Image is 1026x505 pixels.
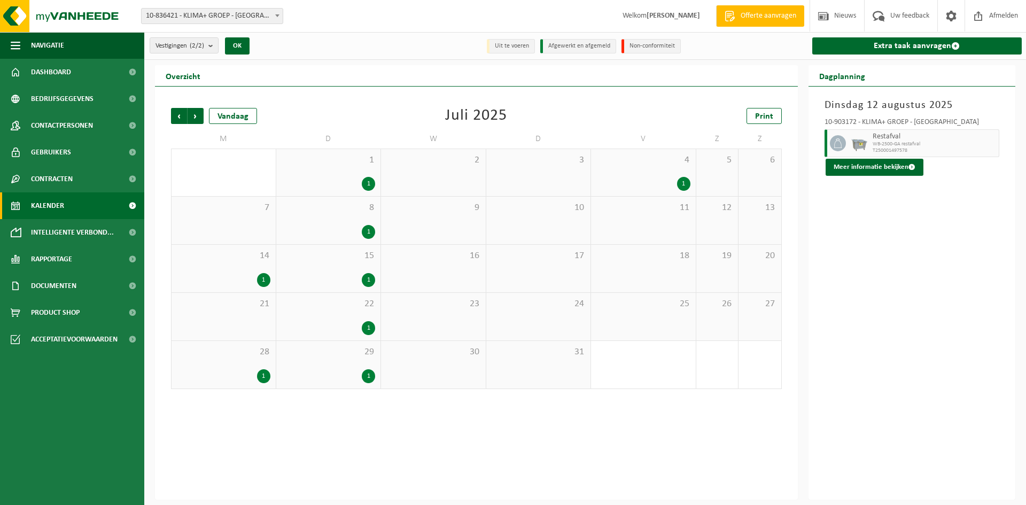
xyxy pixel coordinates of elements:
a: Print [747,108,782,124]
li: Afgewerkt en afgemeld [540,39,616,53]
span: 27 [744,298,775,310]
span: 19 [702,250,733,262]
span: 15 [282,250,376,262]
span: 30 [386,346,480,358]
span: 12 [702,202,733,214]
span: Rapportage [31,246,72,273]
button: OK [225,37,250,55]
h2: Overzicht [155,65,211,86]
span: Acceptatievoorwaarden [31,326,118,353]
span: 31 [492,346,586,358]
span: Documenten [31,273,76,299]
h3: Dinsdag 12 augustus 2025 [825,97,1000,113]
li: Non-conformiteit [621,39,681,53]
div: Juli 2025 [445,108,507,124]
span: 17 [492,250,586,262]
span: 7 [177,202,270,214]
strong: [PERSON_NAME] [647,12,700,20]
div: 1 [362,369,375,383]
count: (2/2) [190,42,204,49]
span: Contactpersonen [31,112,93,139]
span: Bedrijfsgegevens [31,86,94,112]
div: 1 [362,225,375,239]
div: 1 [362,177,375,191]
span: Product Shop [31,299,80,326]
span: 25 [596,298,690,310]
span: Intelligente verbond... [31,219,114,246]
span: 20 [744,250,775,262]
span: 11 [596,202,690,214]
div: 1 [362,273,375,287]
span: 3 [492,154,586,166]
div: 1 [257,369,270,383]
span: Vestigingen [156,38,204,54]
span: Navigatie [31,32,64,59]
span: Restafval [873,133,997,141]
span: 8 [282,202,376,214]
h2: Dagplanning [809,65,876,86]
div: 1 [257,273,270,287]
span: 6 [744,154,775,166]
a: Extra taak aanvragen [812,37,1022,55]
a: Offerte aanvragen [716,5,804,27]
span: 14 [177,250,270,262]
span: 24 [492,298,586,310]
td: M [171,129,276,149]
div: 1 [677,177,690,191]
li: Uit te voeren [487,39,535,53]
span: 2 [386,154,480,166]
span: 5 [702,154,733,166]
span: 16 [386,250,480,262]
span: 22 [282,298,376,310]
span: Print [755,112,773,121]
td: V [591,129,696,149]
span: Kalender [31,192,64,219]
td: Z [696,129,739,149]
span: WB-2500-GA restafval [873,141,997,147]
img: WB-2500-GAL-GY-01 [851,135,867,151]
td: D [486,129,592,149]
button: Meer informatie bekijken [826,159,923,176]
td: W [381,129,486,149]
div: 1 [362,321,375,335]
span: 10-836421 - KLIMA+ GROEP - NAZARETH [142,9,283,24]
span: 29 [282,346,376,358]
span: Volgende [188,108,204,124]
span: Dashboard [31,59,71,86]
span: 21 [177,298,270,310]
span: 1 [282,154,376,166]
span: 4 [596,154,690,166]
span: 28 [177,346,270,358]
span: Gebruikers [31,139,71,166]
span: 10-836421 - KLIMA+ GROEP - NAZARETH [141,8,283,24]
span: Vorige [171,108,187,124]
span: Offerte aanvragen [738,11,799,21]
td: Z [739,129,781,149]
td: D [276,129,382,149]
div: 10-903172 - KLIMA+ GROEP - [GEOGRAPHIC_DATA] [825,119,1000,129]
span: 13 [744,202,775,214]
button: Vestigingen(2/2) [150,37,219,53]
span: 10 [492,202,586,214]
span: 26 [702,298,733,310]
div: Vandaag [209,108,257,124]
span: Contracten [31,166,73,192]
span: 23 [386,298,480,310]
span: T250001497578 [873,147,997,154]
span: 18 [596,250,690,262]
span: 9 [386,202,480,214]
